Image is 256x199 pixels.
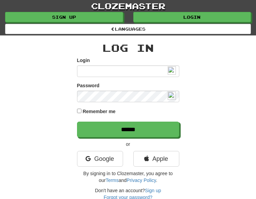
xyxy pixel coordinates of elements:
[126,178,156,183] a: Privacy Policy
[168,66,176,75] img: npw-badge-icon-locked.svg
[106,178,119,183] a: Terms
[77,170,179,184] p: By signing in to Clozemaster, you agree to our and .
[77,151,123,167] a: Google
[5,12,123,22] a: Sign up
[168,92,176,100] img: npw-badge-icon-locked.svg
[145,188,161,193] a: Sign up
[77,42,179,53] h2: Log In
[82,108,116,115] label: Remember me
[77,82,100,89] label: Password
[77,57,90,64] label: Login
[133,151,179,167] a: Apple
[77,141,179,148] p: or
[5,24,251,34] a: Languages
[133,12,251,22] a: Login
